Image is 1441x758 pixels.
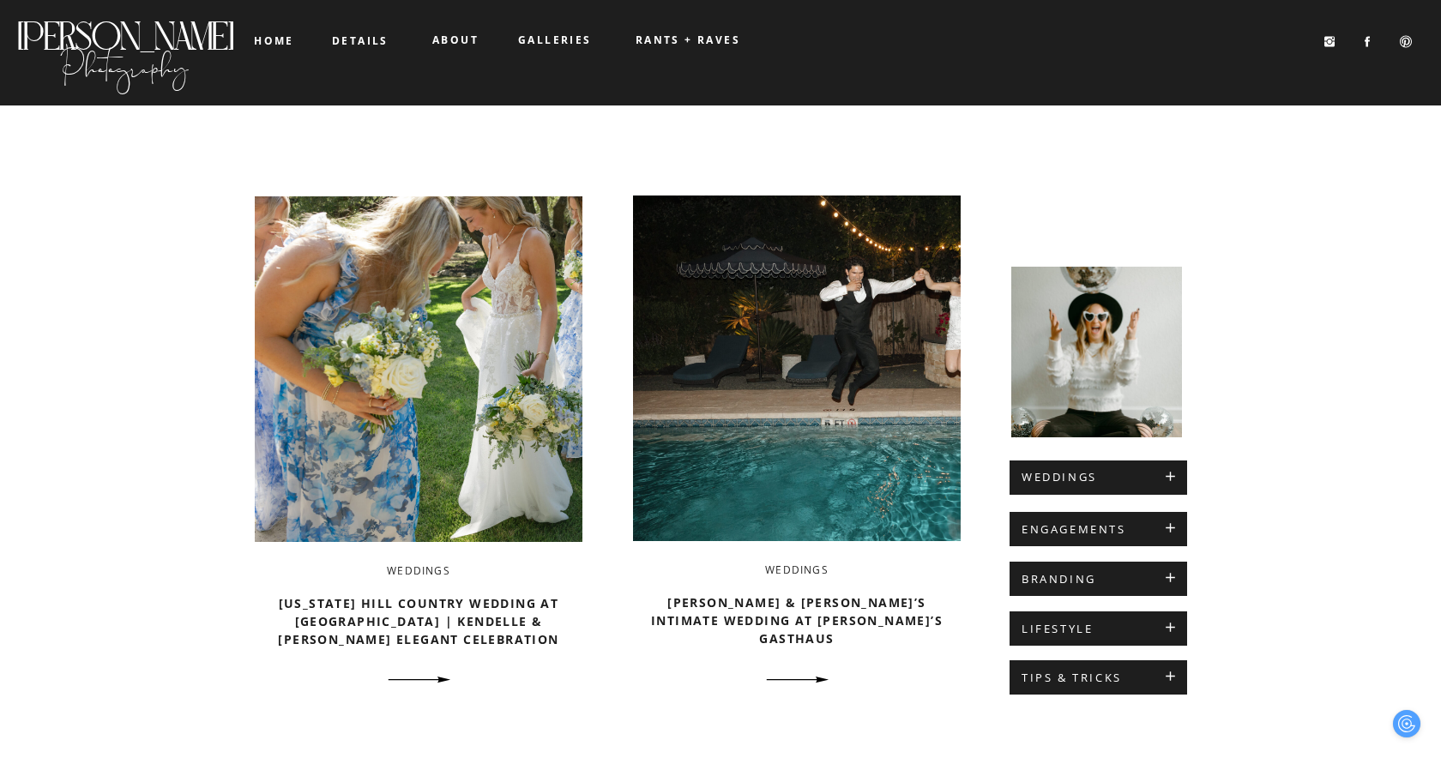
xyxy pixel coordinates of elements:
a: Bella & Cristian’s Intimate Wedding at Sophie’s Gasthaus [633,196,961,541]
a: details [332,35,381,45]
a: TIPS & TRICKS [1022,671,1175,685]
b: details [332,33,389,48]
b: home [254,33,294,48]
a: [PERSON_NAME] [15,14,235,42]
b: galleries [518,33,592,47]
a: ENGAGEMENTS [1022,523,1175,537]
a: LIFESTYLE [1022,623,1175,636]
a: about [432,34,478,46]
a: WEDDINGS [1022,471,1175,484]
a: RANTS + RAVES [619,34,757,46]
a: home [254,35,294,46]
a: Texas Hill Country Wedding at Park 31 | Kendelle & Mathew’s Elegant Celebration [255,196,582,542]
b: RANTS + RAVES [636,33,740,47]
a: galleries [518,34,589,46]
a: Photography [15,33,235,90]
a: Texas Hill Country Wedding at Park 31 | Kendelle & Mathew’s Elegant Celebration [380,665,457,695]
b: about [432,33,479,47]
a: Bella & Cristian’s Intimate Wedding at Sophie’s Gasthaus [758,665,835,695]
a: Weddings [765,562,829,577]
a: [PERSON_NAME] & [PERSON_NAME]’s Intimate Wedding at [PERSON_NAME]’s Gasthaus [651,594,943,647]
a: BRANDING [1022,573,1175,587]
a: Weddings [387,563,450,578]
a: [US_STATE] Hill Country Wedding at [GEOGRAPHIC_DATA] | Kendelle & [PERSON_NAME] Elegant Celebration [278,595,558,647]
